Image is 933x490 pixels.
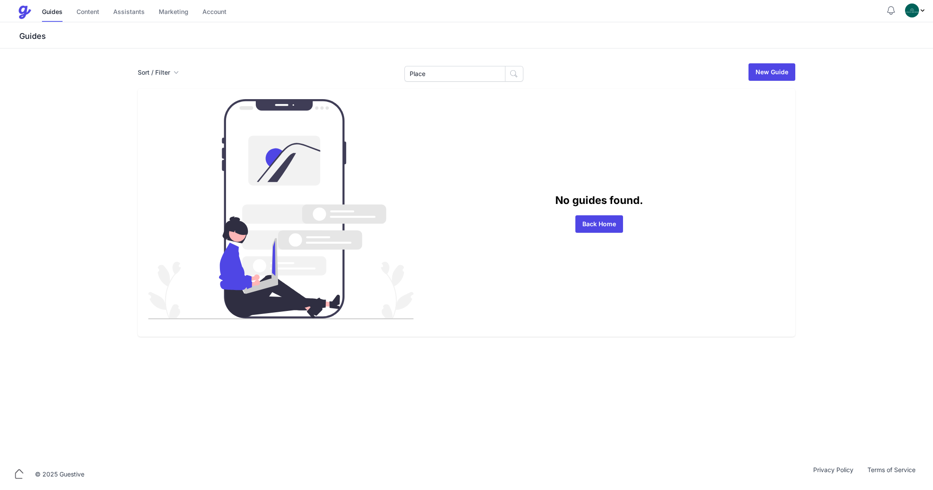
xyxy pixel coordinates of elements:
[17,5,31,19] img: Guestive Guides
[414,193,785,208] p: No guides found.
[113,3,145,22] a: Assistants
[35,470,84,479] div: © 2025 Guestive
[806,466,860,483] a: Privacy Policy
[905,3,919,17] img: oovs19i4we9w73xo0bfpgswpi0cd
[905,3,926,17] div: Profile Menu
[17,31,933,41] h3: Guides
[404,66,505,82] input: Search Guides
[77,3,99,22] a: Content
[202,3,226,22] a: Account
[860,466,923,483] a: Terms of Service
[748,63,795,81] a: New Guide
[138,68,179,77] button: Sort / Filter
[148,99,414,319] img: guides_empty-d86bb564b29550a31688b3f861ba8bd6c8a7e1b83f23caef24972e3052780355.svg
[42,3,63,22] a: Guides
[886,5,896,16] button: Notifications
[575,215,623,233] a: Back Home
[159,3,188,22] a: Marketing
